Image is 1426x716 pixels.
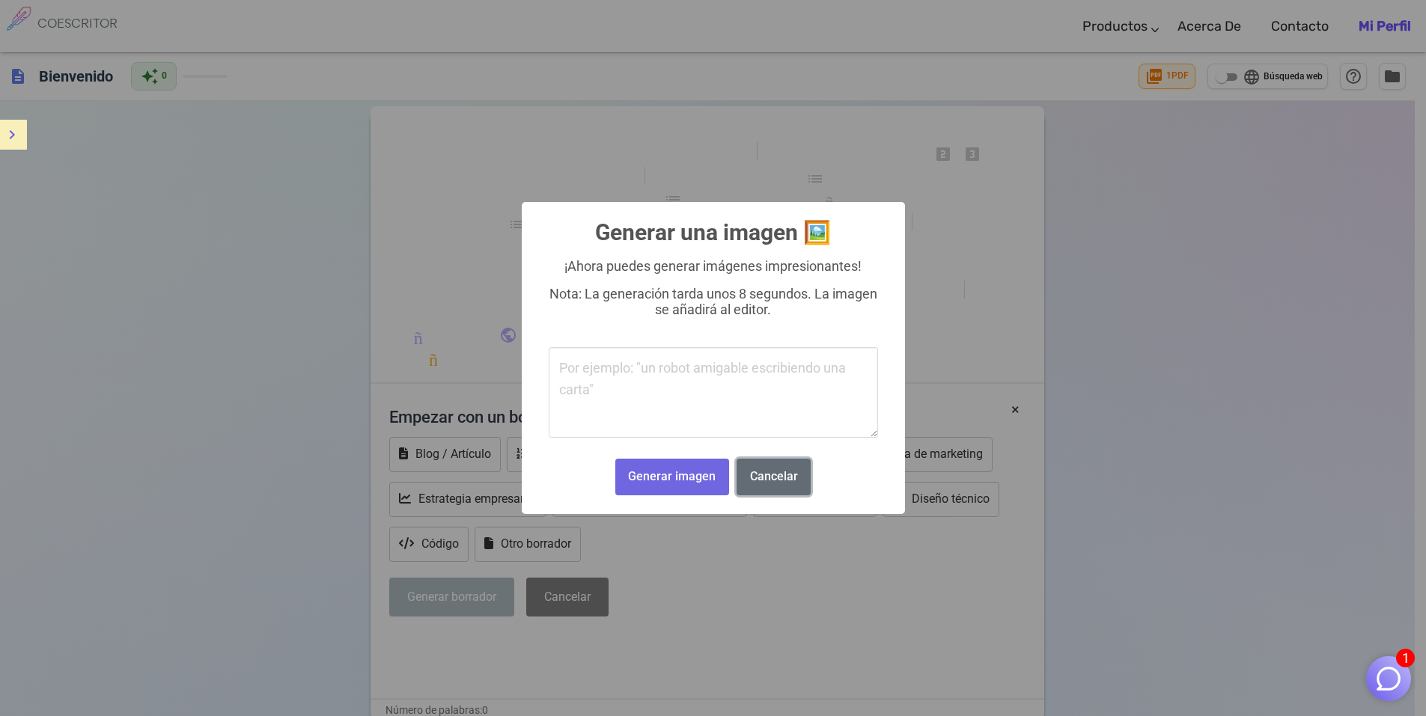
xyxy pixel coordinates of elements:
[737,459,811,495] button: Cancelar
[615,459,729,495] button: Generar imagen
[1374,664,1403,693] img: Cerrar chat
[750,469,798,483] font: Cancelar
[549,286,877,317] font: Nota: La generación tarda unos 8 segundos. La imagen se añadirá al editor.
[595,219,831,245] font: Generar una imagen 🖼️
[564,258,862,274] font: ¡Ahora puedes generar imágenes impresionantes!
[628,469,716,483] font: Generar imagen
[1402,650,1410,666] font: 1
